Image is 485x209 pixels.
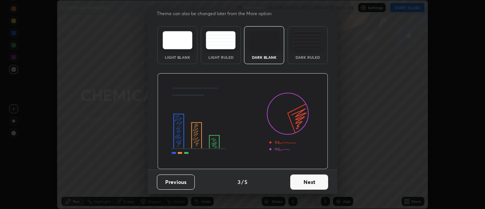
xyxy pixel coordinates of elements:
img: lightTheme.e5ed3b09.svg [163,31,192,49]
div: Light Ruled [206,55,236,59]
img: darkTheme.f0cc69e5.svg [249,31,279,49]
h4: 3 [238,178,241,186]
img: darkRuledTheme.de295e13.svg [293,31,322,49]
div: Dark Ruled [293,55,323,59]
button: Next [290,174,328,190]
div: Light Blank [162,55,192,59]
h4: / [241,178,244,186]
p: Theme can also be changed later from the More option [157,10,280,17]
button: Previous [157,174,195,190]
div: Dark Blank [249,55,279,59]
img: lightRuledTheme.5fabf969.svg [206,31,236,49]
h4: 5 [244,178,247,186]
img: darkThemeBanner.d06ce4a2.svg [157,73,328,170]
